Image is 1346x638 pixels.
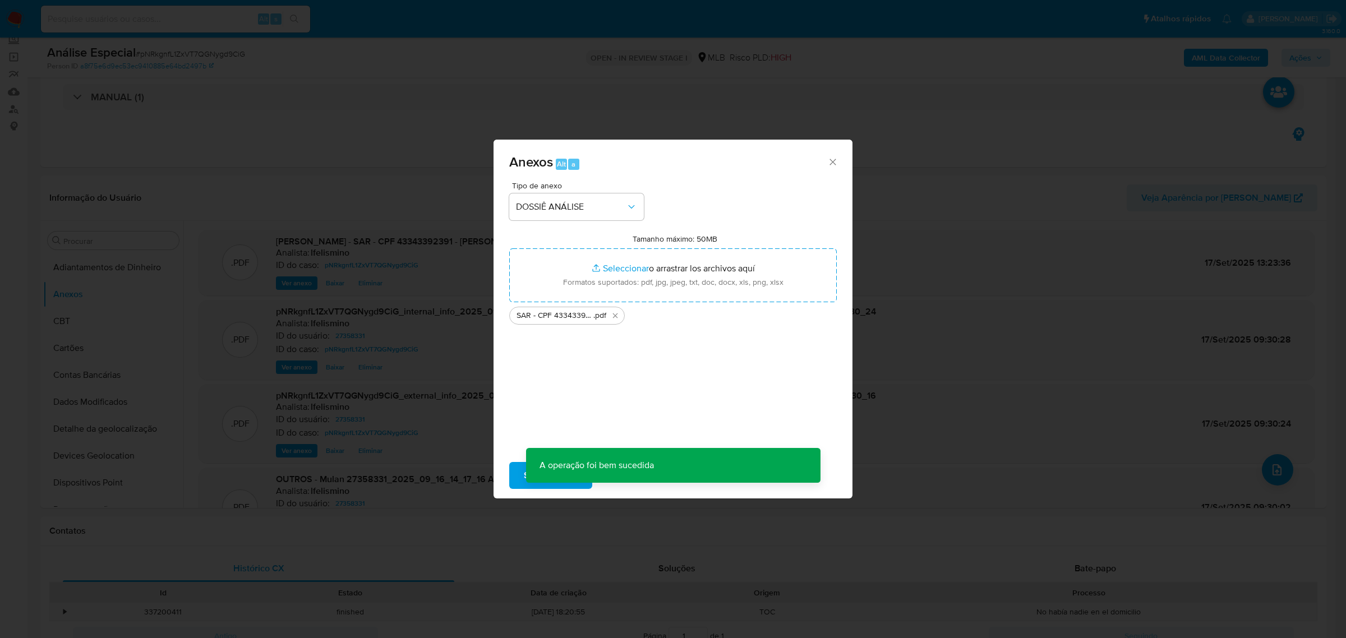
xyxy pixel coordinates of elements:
span: Tipo de anexo [512,182,647,189]
span: SAR - CPF 43343392391 - [PERSON_NAME] [517,310,593,321]
button: Subir arquivo [509,462,592,489]
span: .pdf [593,310,606,321]
button: DOSSIÊ ANÁLISE [509,193,644,220]
span: DOSSIÊ ANÁLISE [516,201,626,212]
span: Anexos [509,152,553,172]
button: Eliminar SAR - CPF 43343392391 - AGNOLIO BOSON PAES.pdf [609,309,622,322]
span: Alt [557,159,566,169]
span: Cancelar [611,463,648,488]
p: A operação foi bem sucedida [526,448,667,483]
span: a [571,159,575,169]
button: Cerrar [827,156,837,167]
ul: Archivos seleccionados [509,302,837,325]
span: Subir arquivo [524,463,578,488]
label: Tamanho máximo: 50MB [633,234,717,244]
